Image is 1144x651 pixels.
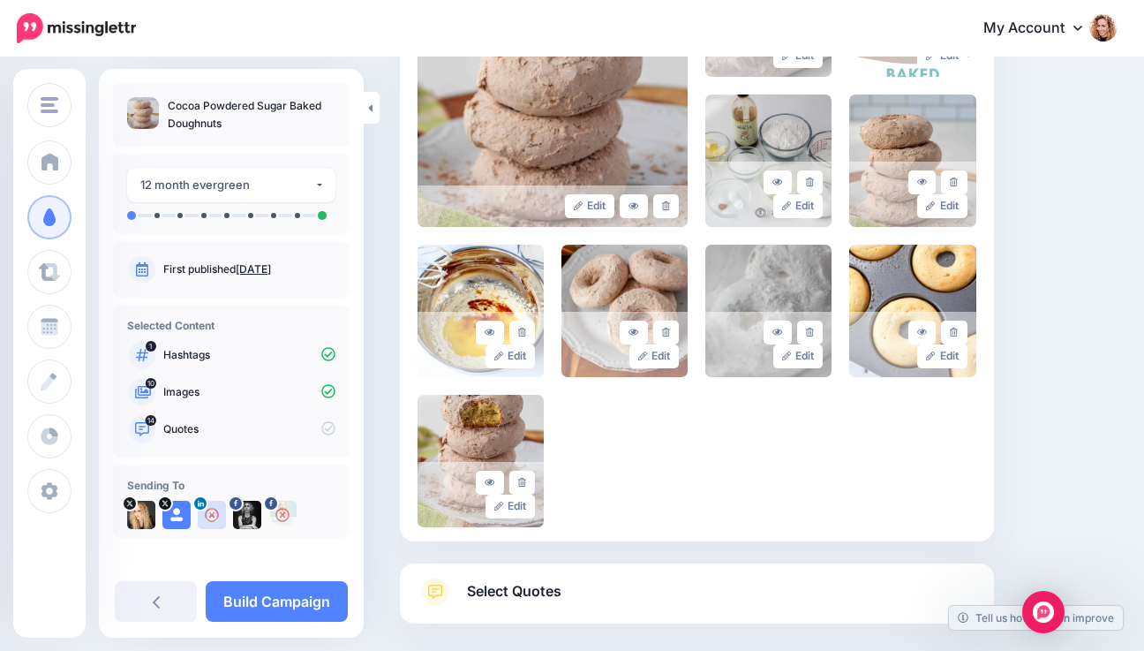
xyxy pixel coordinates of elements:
[146,341,156,352] span: 1
[705,95,832,227] img: 81c0314c3cbedbf0b266c40ef2f650ff_large.jpg
[485,344,536,368] a: Edit
[418,245,544,377] img: d1e462ea9be3c6cd1e9c23e53f342fa2_large.jpg
[127,97,159,129] img: ad795046178beb7d4906761a7ae896a8_thumb.jpg
[233,501,261,529] img: 22554736_1844689962225205_3447992235711513804_n-bsa28615.jpg
[140,175,314,195] div: 12 month evergreen
[849,245,975,377] img: bf338badd6a045c0d734fcd369fc3b14_large.jpg
[127,168,335,202] button: 12 month evergreen
[163,421,335,437] p: Quotes
[917,194,967,218] a: Edit
[966,7,1118,50] a: My Account
[949,606,1123,630] a: Tell us how we can improve
[418,578,976,624] a: Select Quotes
[198,501,226,529] img: user_default_image.png
[629,344,680,368] a: Edit
[467,579,561,603] span: Select Quotes
[773,344,824,368] a: Edit
[849,95,975,227] img: 242b2d9abc17e2e5eec602ee17cb9305_large.jpg
[163,347,335,363] p: Hashtags
[268,501,297,529] img: 164360678_274091170792143_1461304129406663122_n-bsa154499.jpg
[127,319,335,332] h4: Selected Content
[565,194,615,218] a: Edit
[146,415,157,426] span: 14
[418,395,544,527] img: 1a2b4b7c85c672c38549f2bc0d85a714_large.jpg
[162,501,191,529] img: user_default_image.png
[41,97,58,113] img: menu.png
[17,13,136,43] img: Missinglettr
[168,97,335,132] p: Cocoa Powdered Sugar Baked Doughnuts
[485,495,536,519] a: Edit
[163,384,335,400] p: Images
[773,194,824,218] a: Edit
[146,378,156,389] span: 10
[127,479,335,492] h4: Sending To
[1022,591,1065,633] div: Open Intercom Messenger
[127,501,155,529] img: VkqFBHNp-19395.jpg
[236,262,271,276] a: [DATE]
[561,245,688,377] img: 582c3193b0ad00bb40d3a878904b61b7_large.jpg
[705,245,832,377] img: f54796dfa4fd064a059b997554d6c91a_large.jpg
[917,344,967,368] a: Edit
[163,261,335,277] p: First published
